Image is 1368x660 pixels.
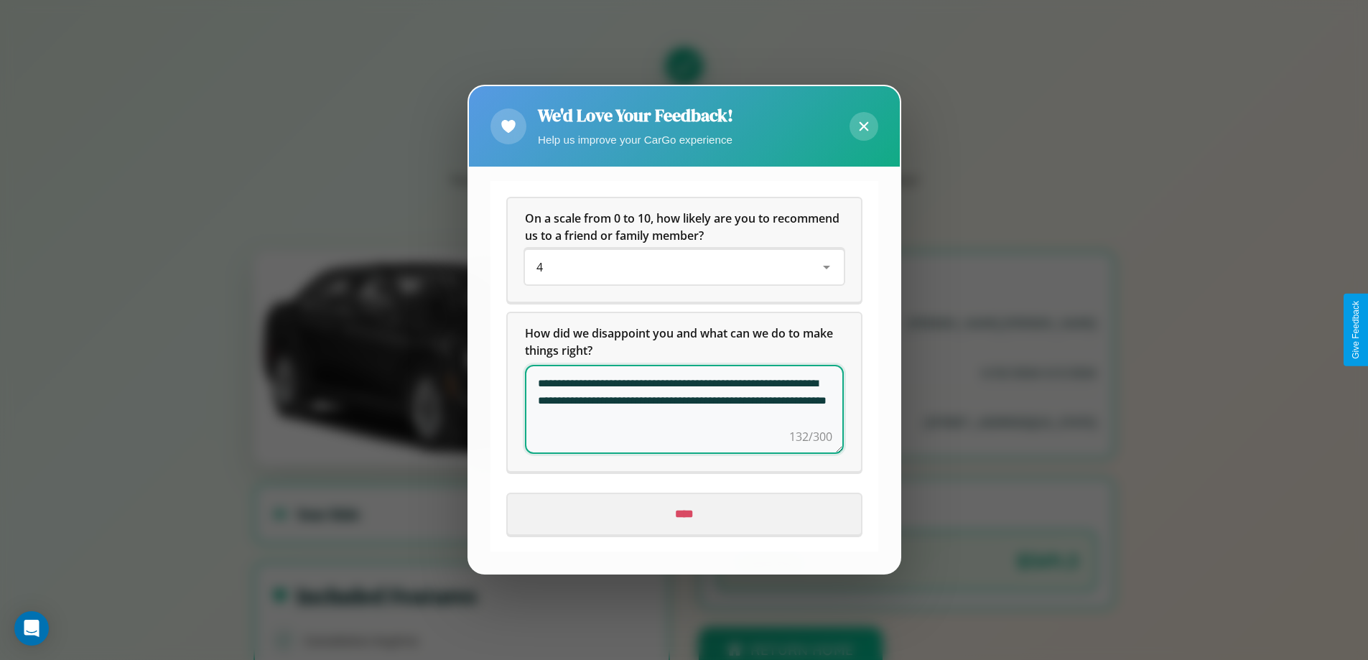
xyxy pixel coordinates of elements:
[508,199,861,302] div: On a scale from 0 to 10, how likely are you to recommend us to a friend or family member?
[538,103,733,127] h2: We'd Love Your Feedback!
[525,211,842,244] span: On a scale from 0 to 10, how likely are you to recommend us to a friend or family member?
[789,429,832,446] div: 132/300
[538,130,733,149] p: Help us improve your CarGo experience
[525,210,844,245] h5: On a scale from 0 to 10, how likely are you to recommend us to a friend or family member?
[1351,301,1361,359] div: Give Feedback
[536,260,543,276] span: 4
[525,326,836,359] span: How did we disappoint you and what can we do to make things right?
[525,251,844,285] div: On a scale from 0 to 10, how likely are you to recommend us to a friend or family member?
[14,611,49,646] div: Open Intercom Messenger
